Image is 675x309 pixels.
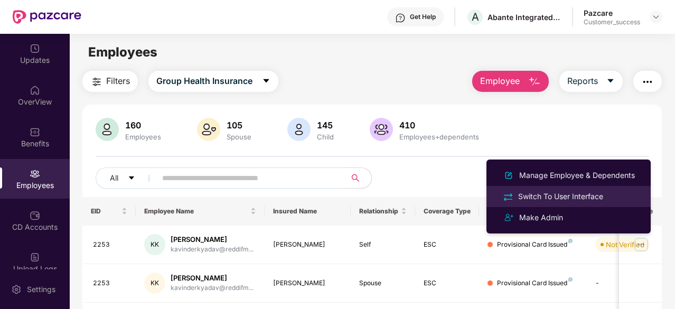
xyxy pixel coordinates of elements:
[93,278,128,288] div: 2253
[584,18,640,26] div: Customer_success
[315,120,336,130] div: 145
[30,85,40,96] img: svg+xml;base64,PHN2ZyBpZD0iSG9tZSIgeG1sbnM9Imh0dHA6Ly93d3cudzMub3JnLzIwMDAvc3ZnIiB3aWR0aD0iMjAiIG...
[359,207,399,216] span: Relationship
[497,240,573,250] div: Provisional Card Issued
[472,71,549,92] button: Employee
[641,76,654,88] img: svg+xml;base64,PHN2ZyB4bWxucz0iaHR0cDovL3d3dy53My5vcmcvMjAwMC9zdmciIHdpZHRoPSIyNCIgaGVpZ2h0PSIyNC...
[91,207,120,216] span: EID
[410,13,436,21] div: Get Help
[287,118,311,141] img: svg+xml;base64,PHN2ZyB4bWxucz0iaHR0cDovL3d3dy53My5vcmcvMjAwMC9zdmciIHhtbG5zOnhsaW5rPSJodHRwOi8vd3...
[24,284,59,295] div: Settings
[568,239,573,243] img: svg+xml;base64,PHN2ZyB4bWxucz0iaHR0cDovL3d3dy53My5vcmcvMjAwMC9zdmciIHdpZHRoPSI4IiBoZWlnaHQ9IjgiIH...
[82,71,138,92] button: Filters
[424,240,471,250] div: ESC
[30,252,40,263] img: svg+xml;base64,PHN2ZyBpZD0iVXBsb2FkX0xvZ3MiIGRhdGEtbmFtZT0iVXBsb2FkIExvZ3MiIHhtbG5zPSJodHRwOi8vd3...
[82,197,136,226] th: EID
[156,74,252,88] span: Group Health Insurance
[415,197,480,226] th: Coverage Type
[30,210,40,221] img: svg+xml;base64,PHN2ZyBpZD0iQ0RfQWNjb3VudHMiIGRhdGEtbmFtZT0iQ0QgQWNjb3VudHMiIHhtbG5zPSJodHRwOi8vd3...
[123,133,163,141] div: Employees
[11,284,22,295] img: svg+xml;base64,PHN2ZyBpZD0iU2V0dGluZy0yMHgyMCIgeG1sbnM9Imh0dHA6Ly93d3cudzMub3JnLzIwMDAvc3ZnIiB3aW...
[559,71,623,92] button: Reportscaret-down
[273,278,342,288] div: [PERSON_NAME]
[224,133,254,141] div: Spouse
[88,44,157,60] span: Employees
[171,273,254,283] div: [PERSON_NAME]
[606,239,644,250] div: Not Verified
[359,278,407,288] div: Spouse
[30,127,40,137] img: svg+xml;base64,PHN2ZyBpZD0iQmVuZWZpdHMiIHhtbG5zPSJodHRwOi8vd3d3LnczLm9yZy8yMDAwL3N2ZyIgd2lkdGg9Ij...
[315,133,336,141] div: Child
[273,240,342,250] div: [PERSON_NAME]
[424,278,471,288] div: ESC
[652,13,660,21] img: svg+xml;base64,PHN2ZyBpZD0iRHJvcGRvd24tMzJ4MzIiIHhtbG5zPSJodHRwOi8vd3d3LnczLm9yZy8yMDAwL3N2ZyIgd2...
[397,120,481,130] div: 410
[148,71,278,92] button: Group Health Insurancecaret-down
[136,197,265,226] th: Employee Name
[144,207,248,216] span: Employee Name
[567,74,598,88] span: Reports
[30,43,40,54] img: svg+xml;base64,PHN2ZyBpZD0iVXBkYXRlZCIgeG1sbnM9Imh0dHA6Ly93d3cudzMub3JnLzIwMDAvc3ZnIiB3aWR0aD0iMj...
[128,174,135,183] span: caret-down
[262,77,270,86] span: caret-down
[502,211,515,224] img: svg+xml;base64,PHN2ZyB4bWxucz0iaHR0cDovL3d3dy53My5vcmcvMjAwMC9zdmciIHdpZHRoPSIyNCIgaGVpZ2h0PSIyNC...
[606,77,615,86] span: caret-down
[171,235,254,245] div: [PERSON_NAME]
[516,191,605,202] div: Switch To User Interface
[345,174,366,182] span: search
[96,118,119,141] img: svg+xml;base64,PHN2ZyB4bWxucz0iaHR0cDovL3d3dy53My5vcmcvMjAwMC9zdmciIHhtbG5zOnhsaW5rPSJodHRwOi8vd3...
[502,169,515,182] img: svg+xml;base64,PHN2ZyB4bWxucz0iaHR0cDovL3d3dy53My5vcmcvMjAwMC9zdmciIHhtbG5zOnhsaW5rPSJodHRwOi8vd3...
[502,191,514,203] img: svg+xml;base64,PHN2ZyB4bWxucz0iaHR0cDovL3d3dy53My5vcmcvMjAwMC9zdmciIHdpZHRoPSIyNCIgaGVpZ2h0PSIyNC...
[497,278,573,288] div: Provisional Card Issued
[480,74,520,88] span: Employee
[265,197,351,226] th: Insured Name
[144,273,165,294] div: KK
[517,170,637,181] div: Manage Employee & Dependents
[171,283,254,293] div: kavinderkyadav@reddifm...
[587,264,662,303] td: -
[90,76,103,88] img: svg+xml;base64,PHN2ZyB4bWxucz0iaHR0cDovL3d3dy53My5vcmcvMjAwMC9zdmciIHdpZHRoPSIyNCIgaGVpZ2h0PSIyNC...
[96,167,160,189] button: Allcaret-down
[93,240,128,250] div: 2253
[224,120,254,130] div: 105
[370,118,393,141] img: svg+xml;base64,PHN2ZyB4bWxucz0iaHR0cDovL3d3dy53My5vcmcvMjAwMC9zdmciIHhtbG5zOnhsaW5rPSJodHRwOi8vd3...
[568,277,573,282] img: svg+xml;base64,PHN2ZyB4bWxucz0iaHR0cDovL3d3dy53My5vcmcvMjAwMC9zdmciIHdpZHRoPSI4IiBoZWlnaHQ9IjgiIH...
[528,76,541,88] img: svg+xml;base64,PHN2ZyB4bWxucz0iaHR0cDovL3d3dy53My5vcmcvMjAwMC9zdmciIHhtbG5zOnhsaW5rPSJodHRwOi8vd3...
[472,11,479,23] span: A
[517,212,565,223] div: Make Admin
[359,240,407,250] div: Self
[30,168,40,179] img: svg+xml;base64,PHN2ZyBpZD0iRW1wbG95ZWVzIiB4bWxucz0iaHR0cDovL3d3dy53My5vcmcvMjAwMC9zdmciIHdpZHRoPS...
[106,74,130,88] span: Filters
[351,197,415,226] th: Relationship
[197,118,220,141] img: svg+xml;base64,PHN2ZyB4bWxucz0iaHR0cDovL3d3dy53My5vcmcvMjAwMC9zdmciIHhtbG5zOnhsaW5rPSJodHRwOi8vd3...
[345,167,372,189] button: search
[144,234,165,255] div: KK
[584,8,640,18] div: Pazcare
[633,236,650,253] img: manageButton
[397,133,481,141] div: Employees+dependents
[171,245,254,255] div: kavinderkyadav@reddifm...
[123,120,163,130] div: 160
[13,10,81,24] img: New Pazcare Logo
[395,13,406,23] img: svg+xml;base64,PHN2ZyBpZD0iSGVscC0zMngzMiIgeG1sbnM9Imh0dHA6Ly93d3cudzMub3JnLzIwMDAvc3ZnIiB3aWR0aD...
[110,172,118,184] span: All
[487,12,561,22] div: Abante Integrated P5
